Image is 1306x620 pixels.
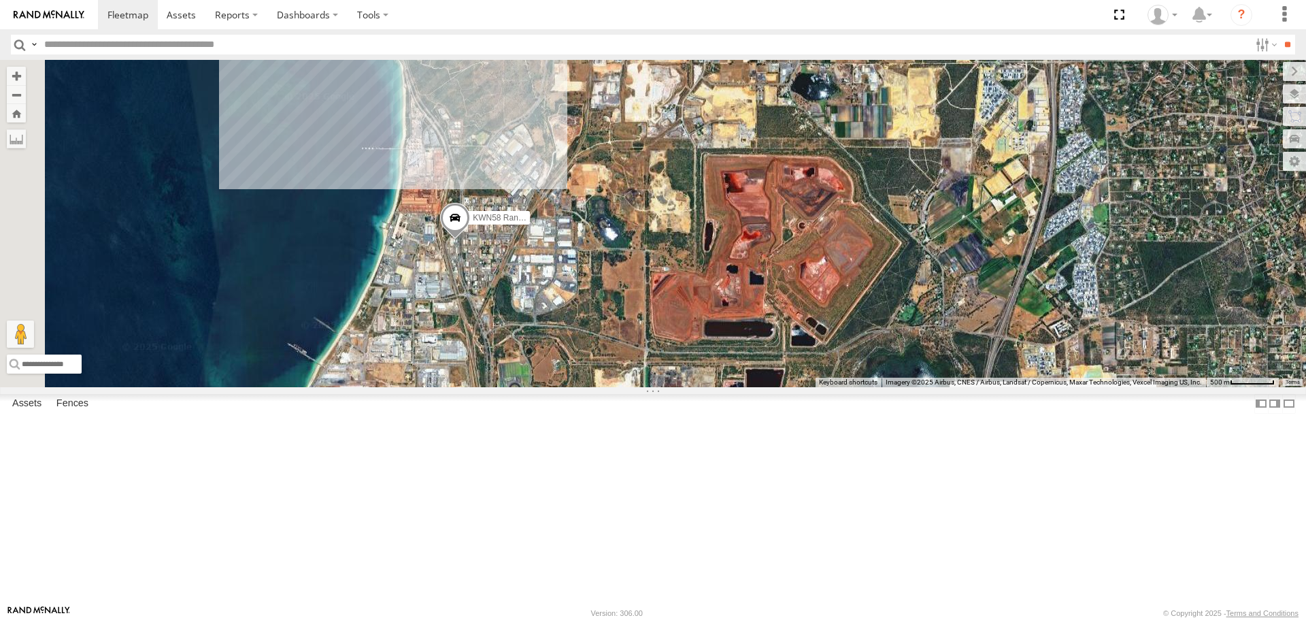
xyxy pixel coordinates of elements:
[1283,152,1306,171] label: Map Settings
[7,104,26,123] button: Zoom Home
[1282,394,1296,414] label: Hide Summary Table
[1254,394,1268,414] label: Dock Summary Table to the Left
[29,35,39,54] label: Search Query
[819,378,877,387] button: Keyboard shortcuts
[7,67,26,85] button: Zoom in
[7,129,26,148] label: Measure
[1163,609,1299,617] div: © Copyright 2025 -
[7,321,34,348] button: Drag Pegman onto the map to open Street View
[1226,609,1299,617] a: Terms and Conditions
[886,378,1202,386] span: Imagery ©2025 Airbus, CNES / Airbus, Landsat / Copernicus, Maxar Technologies, Vexcel Imaging US,...
[1143,5,1182,25] div: Andrew Fisher
[591,609,643,617] div: Version: 306.00
[14,10,84,20] img: rand-logo.svg
[1230,4,1252,26] i: ?
[1210,378,1230,386] span: 500 m
[1268,394,1282,414] label: Dock Summary Table to the Right
[7,606,70,620] a: Visit our Website
[50,395,95,414] label: Fences
[5,395,48,414] label: Assets
[1250,35,1279,54] label: Search Filter Options
[473,214,534,223] span: KWN58 Rangers
[1286,379,1300,385] a: Terms (opens in new tab)
[7,85,26,104] button: Zoom out
[1206,378,1279,387] button: Map Scale: 500 m per 62 pixels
